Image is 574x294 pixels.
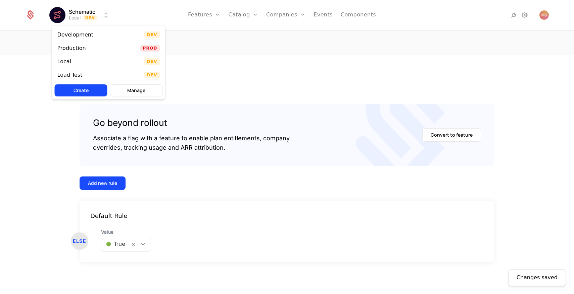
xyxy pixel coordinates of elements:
div: Local [57,59,71,64]
span: Dev [144,72,160,78]
span: Prod [140,45,160,52]
span: Dev [144,58,160,65]
div: Load Test [57,72,83,78]
span: Dev [144,31,160,38]
div: Development [57,32,94,38]
div: Production [57,46,86,51]
div: Select environment [52,25,166,99]
button: Create [55,84,107,96]
button: Manage [110,84,163,96]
